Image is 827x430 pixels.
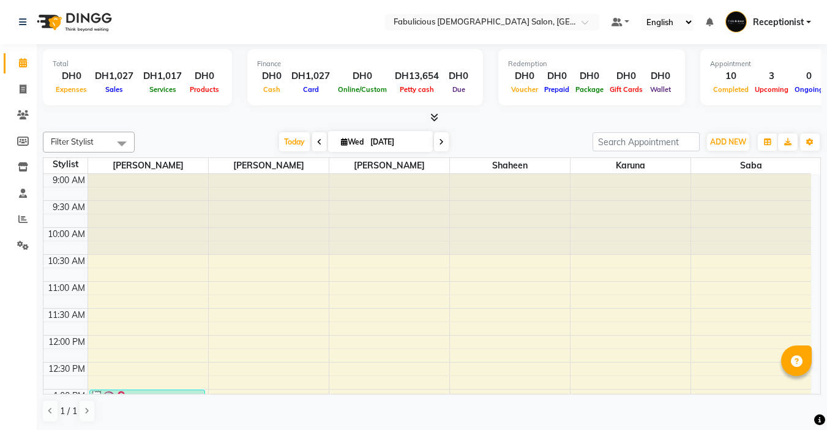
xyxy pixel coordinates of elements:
div: DH0 [53,69,90,83]
div: 11:00 AM [45,282,88,295]
span: Petty cash [397,85,437,94]
span: Gift Cards [607,85,646,94]
div: 10:00 AM [45,228,88,241]
span: Products [187,85,222,94]
div: DH0 [508,69,541,83]
div: 9:00 AM [50,174,88,187]
div: DH1,027 [286,69,335,83]
span: Ongoing [791,85,826,94]
span: Receptionist [753,16,804,29]
iframe: chat widget [776,381,815,418]
img: Receptionist [725,11,747,32]
div: Stylist [43,158,88,171]
span: Prepaid [541,85,572,94]
div: DH0 [572,69,607,83]
div: 12:00 PM [46,336,88,349]
span: Shaheen [450,158,570,173]
div: Finance [257,59,473,69]
span: Services [146,85,179,94]
div: 11:30 AM [45,309,88,322]
div: 3 [752,69,791,83]
span: Filter Stylist [51,137,94,146]
button: ADD NEW [707,134,749,151]
div: DH1,027 [90,69,138,83]
span: Today [279,132,310,151]
span: Wed [338,137,367,146]
div: DH0 [607,69,646,83]
span: [PERSON_NAME] [329,158,449,173]
div: Usma, TK03, 01:00 PM-01:30 PM, Face Threading Upper Lip,Face Threading Neck [90,390,204,415]
div: Total [53,59,222,69]
input: Search Appointment [593,132,700,151]
div: DH0 [257,69,286,83]
div: 10 [710,69,752,83]
div: DH13,654 [390,69,444,83]
span: [PERSON_NAME] [209,158,329,173]
div: 12:30 PM [46,363,88,375]
div: DH0 [335,69,390,83]
input: 2025-09-03 [367,133,428,151]
span: Karuna [571,158,690,173]
span: Expenses [53,85,90,94]
div: DH0 [444,69,473,83]
span: Upcoming [752,85,791,94]
span: Sales [102,85,126,94]
span: Completed [710,85,752,94]
div: DH0 [187,69,222,83]
span: Online/Custom [335,85,390,94]
div: DH0 [541,69,572,83]
div: 9:30 AM [50,201,88,214]
span: Voucher [508,85,541,94]
div: DH0 [646,69,675,83]
span: Cash [260,85,283,94]
img: logo [31,5,115,39]
span: ADD NEW [710,137,746,146]
div: 1:00 PM [51,390,88,402]
span: [PERSON_NAME] [88,158,208,173]
div: Redemption [508,59,675,69]
div: 10:30 AM [45,255,88,268]
span: 1 / 1 [60,405,77,418]
span: Due [449,85,468,94]
div: 0 [791,69,826,83]
span: Saba [691,158,812,173]
span: Package [572,85,607,94]
span: Card [300,85,322,94]
div: DH1,017 [138,69,187,83]
span: Wallet [647,85,674,94]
